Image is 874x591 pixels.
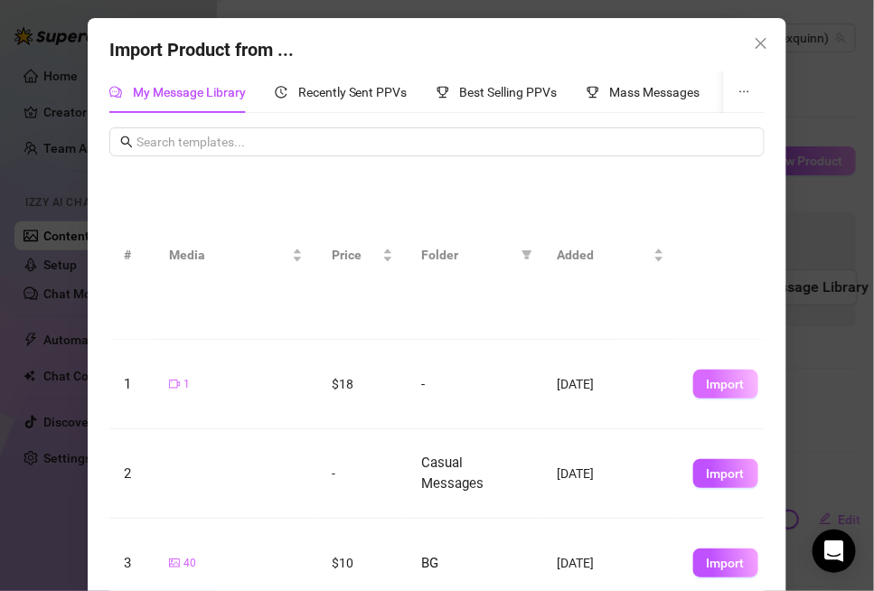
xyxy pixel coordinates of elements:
[543,171,679,340] th: Added
[124,465,131,482] span: 2
[136,132,755,152] input: Search templates...
[183,376,190,393] span: 1
[707,556,745,570] span: Import
[124,555,131,571] span: 3
[109,171,155,340] th: #
[317,429,408,519] td: -
[813,530,856,573] div: Open Intercom Messenger
[275,86,287,98] span: history
[610,85,700,99] span: Mass Messages
[522,249,532,260] span: filter
[422,376,426,392] span: -
[558,245,650,265] span: Added
[543,340,679,429] td: [DATE]
[437,86,449,98] span: trophy
[169,558,180,568] span: picture
[422,555,439,571] span: BG
[707,377,745,391] span: Import
[543,429,679,519] td: [DATE]
[724,71,765,113] button: ellipsis
[747,36,775,51] span: Close
[693,459,758,488] button: Import
[317,340,408,429] td: $18
[169,379,180,389] span: video-camera
[133,85,246,99] span: My Message Library
[109,39,294,61] span: Import Product from ...
[460,85,558,99] span: Best Selling PPVs
[754,36,768,51] span: close
[693,370,758,399] button: Import
[738,86,750,98] span: ellipsis
[332,245,379,265] span: Price
[693,549,758,577] button: Import
[317,171,408,340] th: Price
[183,555,196,572] span: 40
[422,245,514,265] span: Folder
[298,85,408,99] span: Recently Sent PPVs
[124,376,131,392] span: 1
[587,86,599,98] span: trophy
[169,245,288,265] span: Media
[707,466,745,481] span: Import
[155,171,317,340] th: Media
[120,136,133,148] span: search
[422,455,484,492] span: Casual Messages
[109,86,122,98] span: comment
[747,29,775,58] button: Close
[518,241,536,268] span: filter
